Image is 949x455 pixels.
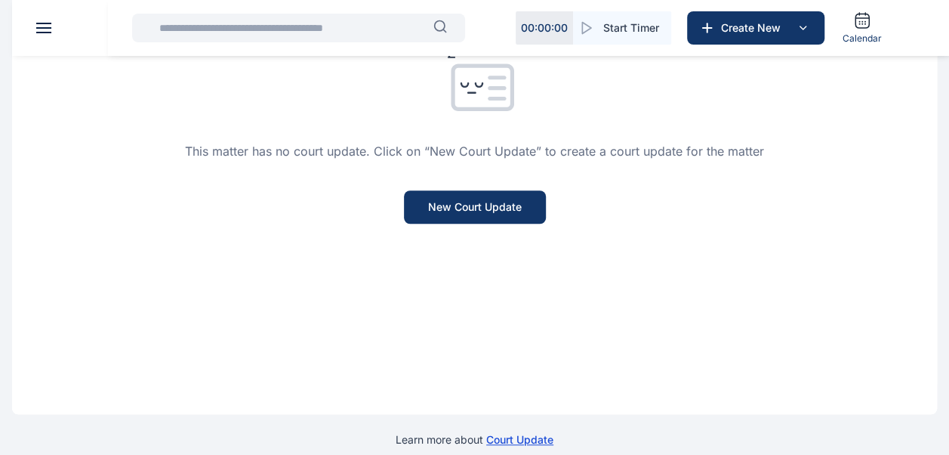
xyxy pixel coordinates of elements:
[837,5,888,51] a: Calendar
[603,20,659,36] span: Start Timer
[185,142,764,160] p: This matter has no court update. Click on “New Court Update” to create a court update for the matter
[404,190,546,224] button: New Court Update
[843,32,882,45] span: Calendar
[486,433,553,446] a: court update
[573,11,671,45] button: Start Timer
[396,432,553,447] p: Learn more about
[687,11,824,45] button: Create New
[521,20,568,36] p: 00 : 00 : 00
[715,20,793,36] span: Create New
